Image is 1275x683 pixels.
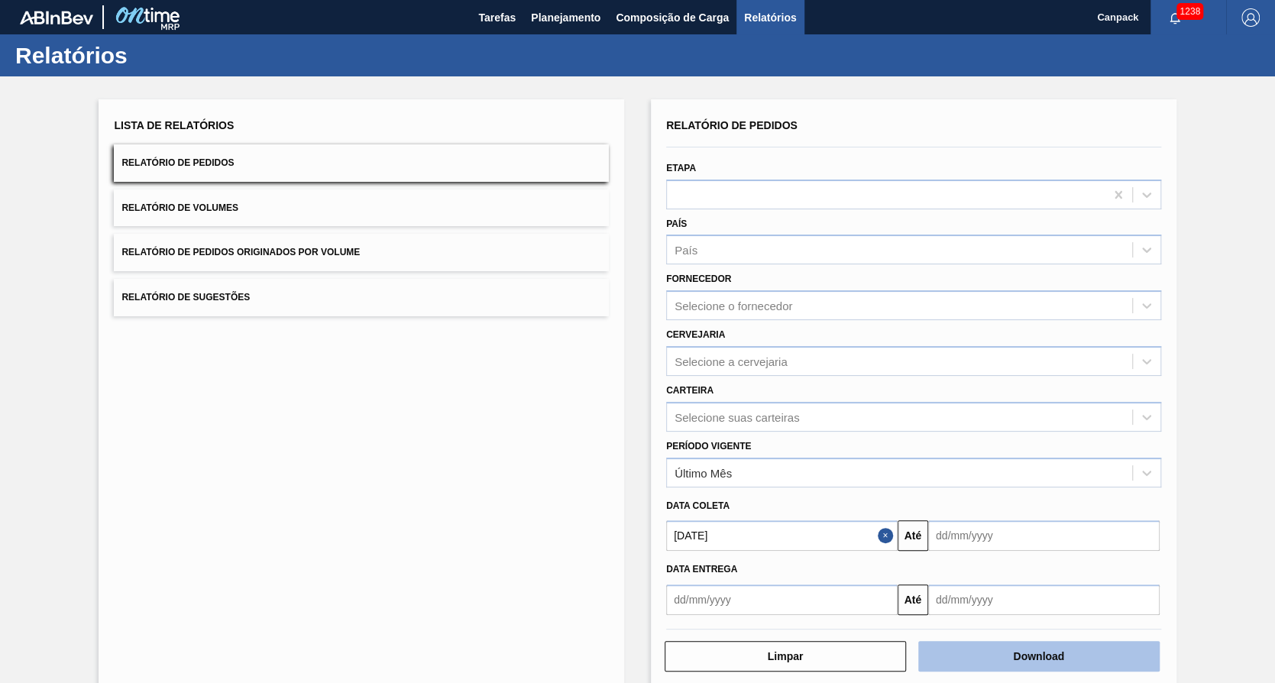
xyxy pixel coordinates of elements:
label: Etapa [666,163,696,173]
button: Notificações [1150,7,1199,28]
span: Relatórios [744,8,796,27]
button: Até [898,520,928,551]
button: Download [918,641,1160,672]
label: Fornecedor [666,274,731,284]
span: Relatório de Sugestões [121,292,250,303]
button: Relatório de Pedidos Originados por Volume [114,234,609,271]
div: País [675,244,697,257]
input: dd/mm/yyyy [928,520,1160,551]
div: Selecione suas carteiras [675,410,799,423]
h1: Relatórios [15,47,286,64]
div: Último Mês [675,466,732,479]
img: Logout [1241,8,1260,27]
input: dd/mm/yyyy [928,584,1160,615]
span: Data entrega [666,564,737,575]
label: Período Vigente [666,441,751,452]
span: Composição de Carga [616,8,729,27]
button: Close [878,520,898,551]
span: Relatório de Pedidos [666,119,798,131]
span: Relatório de Pedidos Originados por Volume [121,247,360,257]
button: Relatório de Volumes [114,189,609,227]
input: dd/mm/yyyy [666,584,898,615]
span: Lista de Relatórios [114,119,234,131]
label: Carteira [666,385,714,396]
button: Até [898,584,928,615]
div: Selecione a cervejaria [675,354,788,367]
input: dd/mm/yyyy [666,520,898,551]
span: Planejamento [531,8,600,27]
span: Relatório de Pedidos [121,157,234,168]
span: 1238 [1176,3,1203,20]
label: Cervejaria [666,329,725,340]
span: Data coleta [666,500,730,511]
button: Relatório de Sugestões [114,279,609,316]
button: Limpar [665,641,906,672]
img: TNhmsLtSVTkK8tSr43FrP2fwEKptu5GPRR3wAAAABJRU5ErkJggg== [20,11,93,24]
span: Relatório de Volumes [121,202,238,213]
div: Selecione o fornecedor [675,299,792,312]
button: Relatório de Pedidos [114,144,609,182]
label: País [666,218,687,229]
span: Tarefas [478,8,516,27]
